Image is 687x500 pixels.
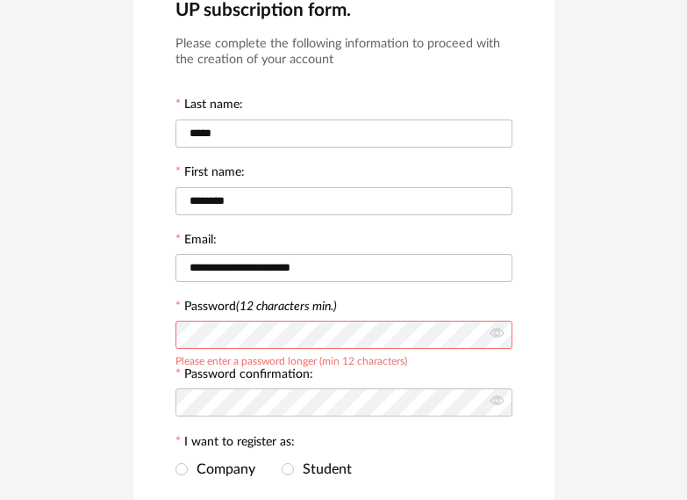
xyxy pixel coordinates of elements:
label: Password confirmation: [175,368,313,384]
span: Company [188,462,255,476]
label: Email: [175,234,217,250]
label: Last name: [175,98,243,114]
i: (12 characters min.) [236,301,337,313]
label: First name: [175,166,245,182]
label: I want to register as: [175,436,295,452]
span: Student [294,462,352,476]
h3: Please complete the following information to proceed with the creation of your account [175,36,512,69]
div: Please enter a password longer (min 12 characters) [175,352,407,366]
label: Password [184,301,337,313]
